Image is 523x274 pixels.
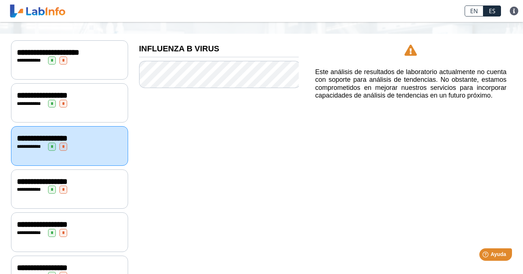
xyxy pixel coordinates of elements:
[458,245,515,266] iframe: Help widget launcher
[315,68,506,100] h5: Este análisis de resultados de laboratorio actualmente no cuenta con soporte para análisis de ten...
[465,6,483,17] a: EN
[139,44,219,53] b: INFLUENZA B VIRUS
[483,6,501,17] a: ES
